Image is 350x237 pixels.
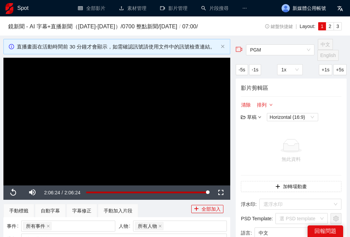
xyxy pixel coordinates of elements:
[296,24,297,29] span: |
[158,224,162,228] span: close
[201,5,229,11] a: search片段搜尋
[78,5,105,11] a: table全部影片
[119,221,133,232] label: 人物
[9,44,14,49] span: info-circle
[221,44,225,49] button: close
[44,190,60,195] span: 2:06:24
[252,66,258,73] span: -1s
[47,224,50,228] span: close
[333,64,347,75] button: +5s
[177,23,182,29] span: /
[138,222,157,230] span: 所有人物
[238,66,245,73] span: -5s
[119,5,146,11] a: upload素材管理
[258,115,261,119] span: down
[241,181,341,192] button: plus加轉場動畫
[242,6,247,11] span: ellipsis
[236,46,243,53] span: video-camera
[241,200,257,208] span: 浮水印 :
[5,3,13,14] img: logo
[270,113,315,121] span: Horizontal (16:9)
[23,185,42,200] button: Mute
[64,190,80,195] span: 2:06:24
[72,207,91,214] div: 字幕修正
[321,24,324,29] span: 1
[26,222,45,230] span: 所有事件
[275,184,280,190] span: plus
[265,24,293,29] span: 鍵盤快捷鍵
[328,24,331,29] span: 2
[281,65,299,75] span: 1x
[241,115,246,120] span: folder-open
[250,45,310,55] span: PGM
[211,185,230,200] button: Fullscreen
[319,64,332,75] button: +1s
[322,66,329,73] span: +1s
[9,207,28,214] div: 手動標籤
[308,225,343,237] div: 回報問題
[17,43,218,51] div: 直播畫面在活動時間前 30 分鐘才會顯示，如需確認訊號請使用文件中的訊號檢查連結。
[104,207,132,214] div: 手動加入片段
[236,64,248,75] button: -5s
[241,113,261,121] div: 草稿
[249,64,261,75] button: -1s
[3,185,23,200] button: Replay
[321,42,330,47] span: 中文
[336,24,339,29] span: 3
[269,103,273,107] span: down
[282,4,290,12] img: avatar
[41,207,60,214] div: 自動字幕
[241,101,251,109] button: 清除
[194,206,199,212] span: plus
[241,215,273,222] span: PSD Template :
[257,101,273,109] button: 排列down
[86,192,208,193] div: Progress Bar
[336,66,344,73] span: +5s
[330,213,341,224] button: setting
[3,58,230,185] div: Video Player
[160,5,187,11] a: video-camera影片管理
[241,84,341,92] h4: 影片剪輯區
[320,53,336,58] span: English
[62,190,63,195] span: /
[7,221,21,232] label: 事件
[265,24,270,29] span: info-circle
[191,205,223,213] button: plus全部加入
[244,155,339,163] div: 無此資料
[241,229,252,237] span: 語言 :
[300,24,315,29] span: Layout:
[8,22,244,31] h3: 鏡新聞 - AI 字幕+直播新聞（[DATE]-[DATE]） / 0700 整點新聞 / [DATE] 07:00 /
